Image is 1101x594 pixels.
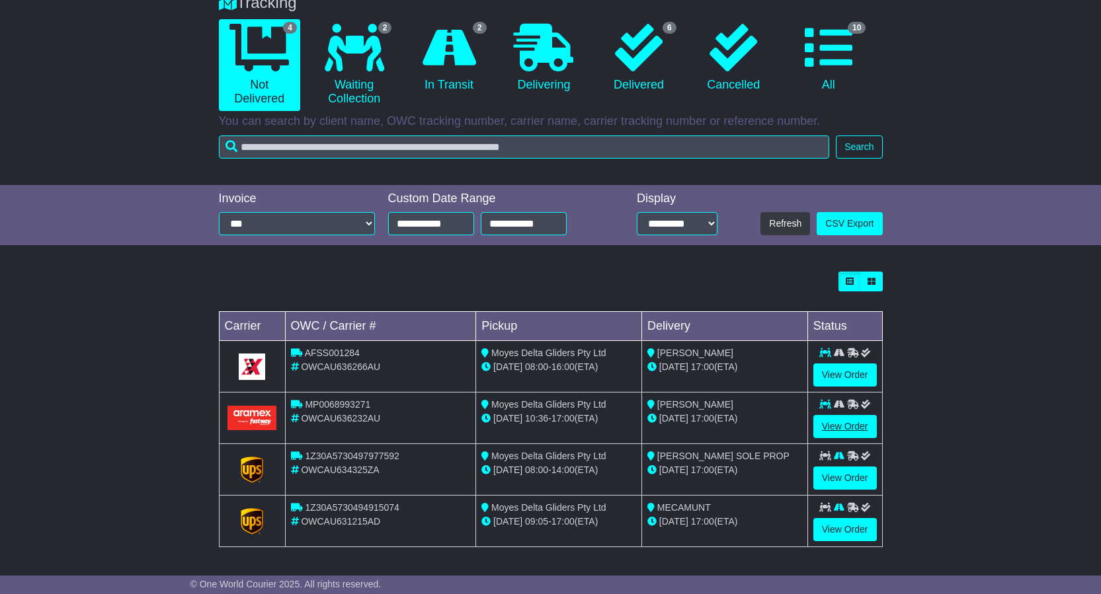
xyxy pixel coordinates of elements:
[408,19,489,97] a: 2 In Transit
[788,19,869,97] a: 10 All
[219,312,285,341] td: Carrier
[598,19,679,97] a: 6 Delivered
[525,516,548,527] span: 09:05
[219,114,883,129] p: You can search by client name, OWC tracking number, carrier name, carrier tracking number or refe...
[691,464,714,475] span: 17:00
[305,399,370,410] span: MP0068993271
[493,516,522,527] span: [DATE]
[481,412,636,426] div: - (ETA)
[641,312,807,341] td: Delivery
[647,360,802,374] div: (ETA)
[657,502,711,513] span: MECAMUNT
[305,451,399,461] span: 1Z30A5730497977592
[241,457,263,483] img: GetCarrierServiceLogo
[659,464,688,475] span: [DATE]
[647,515,802,529] div: (ETA)
[239,353,265,380] img: GetCarrierServiceLogo
[691,413,714,424] span: 17:00
[493,413,522,424] span: [DATE]
[481,463,636,477] div: - (ETA)
[219,19,300,111] a: 4 Not Delivered
[301,413,380,424] span: OWCAU636232AU
[313,19,395,111] a: 2 Waiting Collection
[836,135,882,159] button: Search
[491,348,606,358] span: Moyes Delta Gliders Pty Ltd
[848,22,866,34] span: 10
[503,19,585,97] a: Delivering
[659,516,688,527] span: [DATE]
[813,415,877,438] a: View Order
[493,361,522,372] span: [DATE]
[659,413,688,424] span: [DATE]
[525,361,548,372] span: 08:00
[283,22,297,34] span: 4
[693,19,774,97] a: Cancelled
[551,361,575,372] span: 16:00
[551,413,575,424] span: 17:00
[657,451,790,461] span: [PERSON_NAME] SOLE PROP
[813,363,877,387] a: View Order
[760,212,810,235] button: Refresh
[551,464,575,475] span: 14:00
[301,516,380,527] span: OWCAU631215AD
[659,361,688,372] span: [DATE]
[691,361,714,372] span: 17:00
[657,348,733,358] span: [PERSON_NAME]
[378,22,392,34] span: 2
[305,502,399,513] span: 1Z30A5730494915074
[525,464,548,475] span: 08:00
[491,502,606,513] span: Moyes Delta Gliders Pty Ltd
[817,212,882,235] a: CSV Export
[663,22,676,34] span: 6
[481,515,636,529] div: - (ETA)
[241,508,263,535] img: GetCarrierServiceLogo
[190,579,382,589] span: © One World Courier 2025. All rights reserved.
[551,516,575,527] span: 17:00
[305,348,360,358] span: AFSS001284
[647,412,802,426] div: (ETA)
[813,466,877,490] a: View Order
[491,451,606,461] span: Moyes Delta Gliders Pty Ltd
[637,192,717,206] div: Display
[481,360,636,374] div: - (ETA)
[691,516,714,527] span: 17:00
[491,399,606,410] span: Moyes Delta Gliders Pty Ltd
[647,463,802,477] div: (ETA)
[493,464,522,475] span: [DATE]
[301,464,379,475] span: OWCAU634325ZA
[388,192,600,206] div: Custom Date Range
[807,312,882,341] td: Status
[219,192,375,206] div: Invoice
[285,312,476,341] td: OWC / Carrier #
[657,399,733,410] span: [PERSON_NAME]
[525,413,548,424] span: 10:36
[473,22,487,34] span: 2
[476,312,642,341] td: Pickup
[813,518,877,541] a: View Order
[301,361,380,372] span: OWCAU636266AU
[227,406,277,430] img: Aramex.png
